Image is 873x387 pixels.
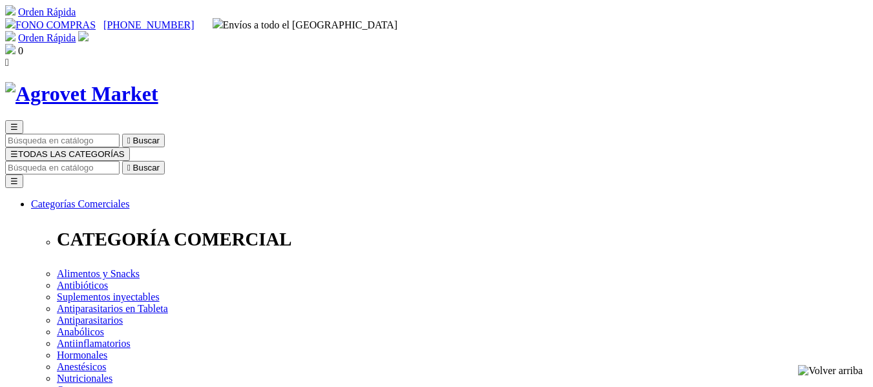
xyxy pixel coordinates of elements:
a: Orden Rápida [18,6,76,17]
i:  [5,57,9,68]
button: ☰ [5,120,23,134]
span: ☰ [10,122,18,132]
button: ☰ [5,174,23,188]
span: 0 [18,45,23,56]
input: Buscar [5,161,120,174]
span: Buscar [133,136,160,145]
a: Alimentos y Snacks [57,268,140,279]
p: CATEGORÍA COMERCIAL [57,229,868,250]
img: shopping-cart.svg [5,31,16,41]
span: Envíos a todo el [GEOGRAPHIC_DATA] [213,19,398,30]
a: [PHONE_NUMBER] [103,19,194,30]
a: Suplementos inyectables [57,291,160,302]
a: Anestésicos [57,361,106,372]
input: Buscar [5,134,120,147]
button:  Buscar [122,134,165,147]
a: Categorías Comerciales [31,198,129,209]
img: Volver arriba [798,365,863,377]
a: Nutricionales [57,373,112,384]
span: ☰ [10,149,18,159]
i:  [127,136,131,145]
button: ☰TODAS LAS CATEGORÍAS [5,147,130,161]
a: Acceda a su cuenta de cliente [78,32,89,43]
a: Antiparasitarios [57,315,123,326]
a: Antiparasitarios en Tableta [57,303,168,314]
button:  Buscar [122,161,165,174]
a: Anabólicos [57,326,104,337]
a: Antibióticos [57,280,108,291]
img: phone.svg [5,18,16,28]
a: FONO COMPRAS [5,19,96,30]
a: Hormonales [57,350,107,361]
img: shopping-cart.svg [5,5,16,16]
a: Orden Rápida [18,32,76,43]
a: Antiinflamatorios [57,338,131,349]
span: Buscar [133,163,160,173]
img: delivery-truck.svg [213,18,223,28]
img: user.svg [78,31,89,41]
img: shopping-bag.svg [5,44,16,54]
i:  [127,163,131,173]
img: Agrovet Market [5,82,158,106]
